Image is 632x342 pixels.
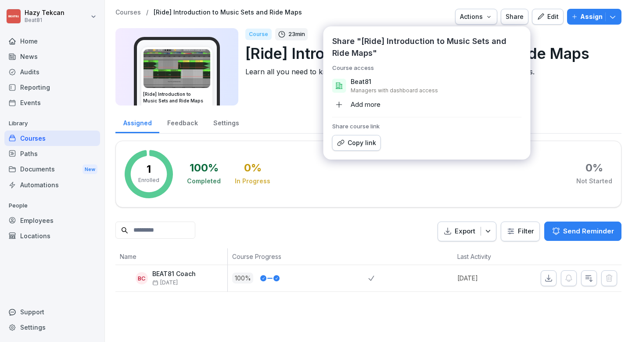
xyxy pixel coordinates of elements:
[4,161,100,178] a: DocumentsNew
[455,9,497,25] button: Actions
[4,213,100,228] a: Employees
[332,123,522,130] h5: Share course link
[576,177,612,186] div: Not Started
[146,9,148,16] p: /
[337,138,376,148] div: Copy link
[4,80,100,95] a: Reporting
[585,163,603,173] div: 0 %
[506,227,534,236] div: Filter
[4,49,100,64] a: News
[187,177,221,186] div: Completed
[455,226,475,236] p: Export
[232,273,253,284] p: 100 %
[245,66,614,77] p: Learn all you need to know about [PERSON_NAME] Live and how to read RIDE maps.
[83,164,97,175] div: New
[4,116,100,131] p: Library
[235,177,270,186] div: In Progress
[144,49,210,88] img: dypdqtxvjscxu110art94bl5.png
[580,12,603,22] p: Assign
[138,176,159,184] p: Enrolled
[332,64,522,71] h5: Course access
[544,222,621,241] button: Send Reminder
[506,12,524,22] div: Share
[4,131,100,146] a: Courses
[4,177,100,193] a: Automations
[4,161,100,178] div: Documents
[147,164,151,175] p: 1
[115,111,159,133] a: Assigned
[4,199,100,213] p: People
[4,146,100,161] a: Paths
[245,42,614,65] p: [Ride] Introduction to Music Sets and Ride Maps
[143,91,211,104] h3: [Ride] Introduction to Music Sets and Ride Maps
[501,9,528,25] button: Share
[288,30,305,39] p: 23 min
[152,280,178,286] span: [DATE]
[351,77,371,86] p: Beat81
[115,9,141,16] a: Courses
[25,9,65,17] p: Hazy Tekcan
[4,64,100,80] a: Audits
[351,87,438,94] p: Managers with dashboard access
[457,252,519,261] p: Last Activity
[4,304,100,320] div: Support
[159,111,205,133] a: Feedback
[567,9,621,25] button: Assign
[457,273,523,283] p: [DATE]
[332,98,381,112] div: Add more
[563,226,614,236] p: Send Reminder
[244,163,262,173] div: 0 %
[332,135,381,151] button: Copy link
[25,17,65,23] p: Beat81
[537,12,559,22] div: Edit
[501,222,539,241] button: Filter
[4,320,100,335] a: Settings
[460,12,492,22] div: Actions
[4,95,100,110] a: Events
[205,111,247,133] a: Settings
[532,9,564,25] button: Edit
[190,163,219,173] div: 100 %
[154,9,302,16] a: [Ride] Introduction to Music Sets and Ride Maps
[332,35,522,59] p: Share "[Ride] Introduction to Music Sets and Ride Maps"
[136,272,148,284] div: BC
[4,228,100,244] a: Locations
[120,252,223,261] p: Name
[438,222,496,241] button: Export
[4,33,100,49] a: Home
[152,270,196,278] p: BEAT81 Coach
[232,252,364,261] p: Course Progress
[329,98,525,112] button: Add more
[245,29,272,40] div: Course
